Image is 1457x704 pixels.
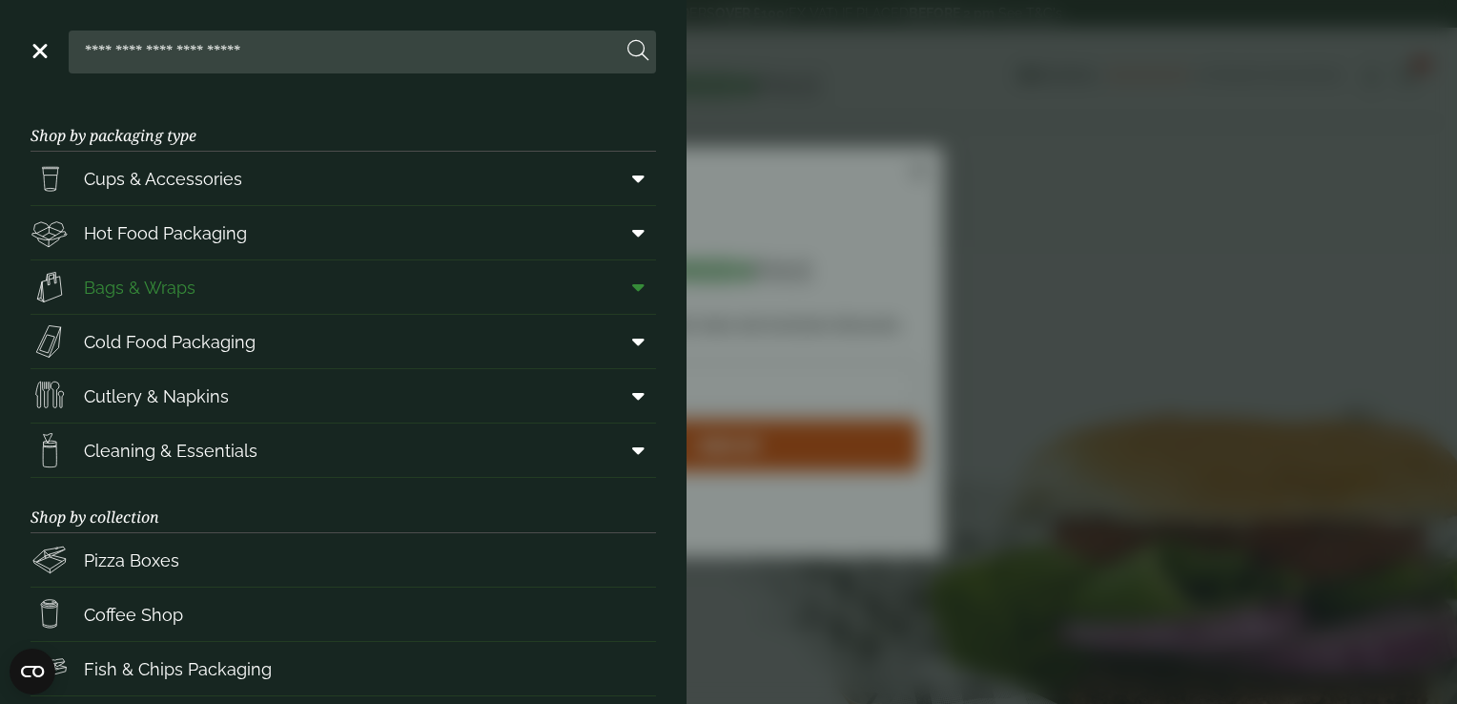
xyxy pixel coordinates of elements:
[31,588,656,641] a: Coffee Shop
[31,642,656,695] a: Fish & Chips Packaging
[31,260,656,314] a: Bags & Wraps
[31,206,656,259] a: Hot Food Packaging
[31,533,656,587] a: Pizza Boxes
[31,424,656,477] a: Cleaning & Essentials
[31,541,69,579] img: Pizza_boxes.svg
[31,152,656,205] a: Cups & Accessories
[84,329,256,355] span: Cold Food Packaging
[31,315,656,368] a: Cold Food Packaging
[84,656,272,682] span: Fish & Chips Packaging
[31,159,69,197] img: PintNhalf_cup.svg
[84,220,247,246] span: Hot Food Packaging
[84,383,229,409] span: Cutlery & Napkins
[84,275,195,300] span: Bags & Wraps
[31,595,69,633] img: HotDrink_paperCup.svg
[31,377,69,415] img: Cutlery.svg
[31,214,69,252] img: Deli_box.svg
[31,268,69,306] img: Paper_carriers.svg
[84,548,179,573] span: Pizza Boxes
[31,96,656,152] h3: Shop by packaging type
[31,478,656,533] h3: Shop by collection
[84,602,183,628] span: Coffee Shop
[10,649,55,694] button: Open CMP widget
[31,322,69,361] img: Sandwich_box.svg
[31,369,656,423] a: Cutlery & Napkins
[84,166,242,192] span: Cups & Accessories
[84,438,257,464] span: Cleaning & Essentials
[31,431,69,469] img: open-wipe.svg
